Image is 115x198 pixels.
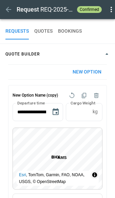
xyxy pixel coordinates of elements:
span: Reset quote option [66,89,78,102]
span: Duplicate quote option [78,89,90,102]
button: Choose date, selected date is Aug 13, 2025 [49,105,62,119]
button: New Option [67,65,107,79]
label: Cargo Weight [71,100,95,106]
p: kg [93,109,98,115]
button: BOOKINGS [58,23,82,39]
h2: REQ-2025-000083 [40,5,74,14]
div: , TomTom, Garmin, FAO, NOAA, USGS, © OpenStreetMap [19,171,89,185]
span: confirmed [78,7,100,12]
summary: Toggle attribution [91,171,99,179]
a: Esri [19,172,26,177]
canvas: Map [13,128,102,189]
h1: Request [17,5,39,14]
h6: New Option Name (copy) [13,89,58,102]
div: AMS [58,154,67,161]
label: Departure time [17,100,45,106]
button: QUOTES [34,23,53,39]
h4: Quote builder [5,53,40,56]
span: Delete quote option [90,89,102,102]
div: BHX [51,154,60,161]
button: REQUESTS [5,23,29,39]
